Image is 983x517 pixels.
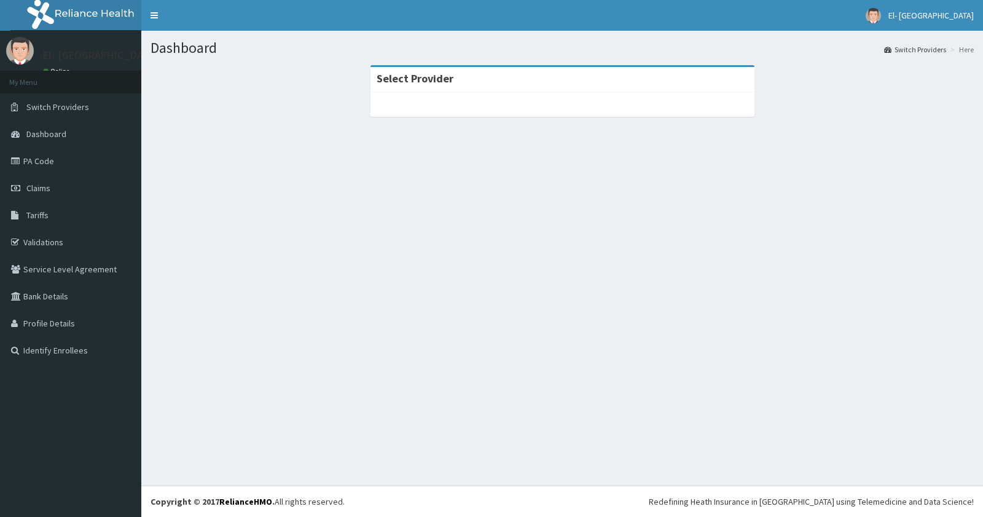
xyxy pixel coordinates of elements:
[377,71,453,85] strong: Select Provider
[26,210,49,221] span: Tariffs
[151,496,275,507] strong: Copyright © 2017 .
[43,67,72,76] a: Online
[649,495,974,508] div: Redefining Heath Insurance in [GEOGRAPHIC_DATA] using Telemedicine and Data Science!
[26,128,66,140] span: Dashboard
[26,183,50,194] span: Claims
[219,496,272,507] a: RelianceHMO
[884,44,946,55] a: Switch Providers
[151,40,974,56] h1: Dashboard
[6,37,34,65] img: User Image
[43,50,159,61] p: El- [GEOGRAPHIC_DATA]
[866,8,881,23] img: User Image
[947,44,974,55] li: Here
[888,10,974,21] span: El- [GEOGRAPHIC_DATA]
[26,101,89,112] span: Switch Providers
[141,486,983,517] footer: All rights reserved.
